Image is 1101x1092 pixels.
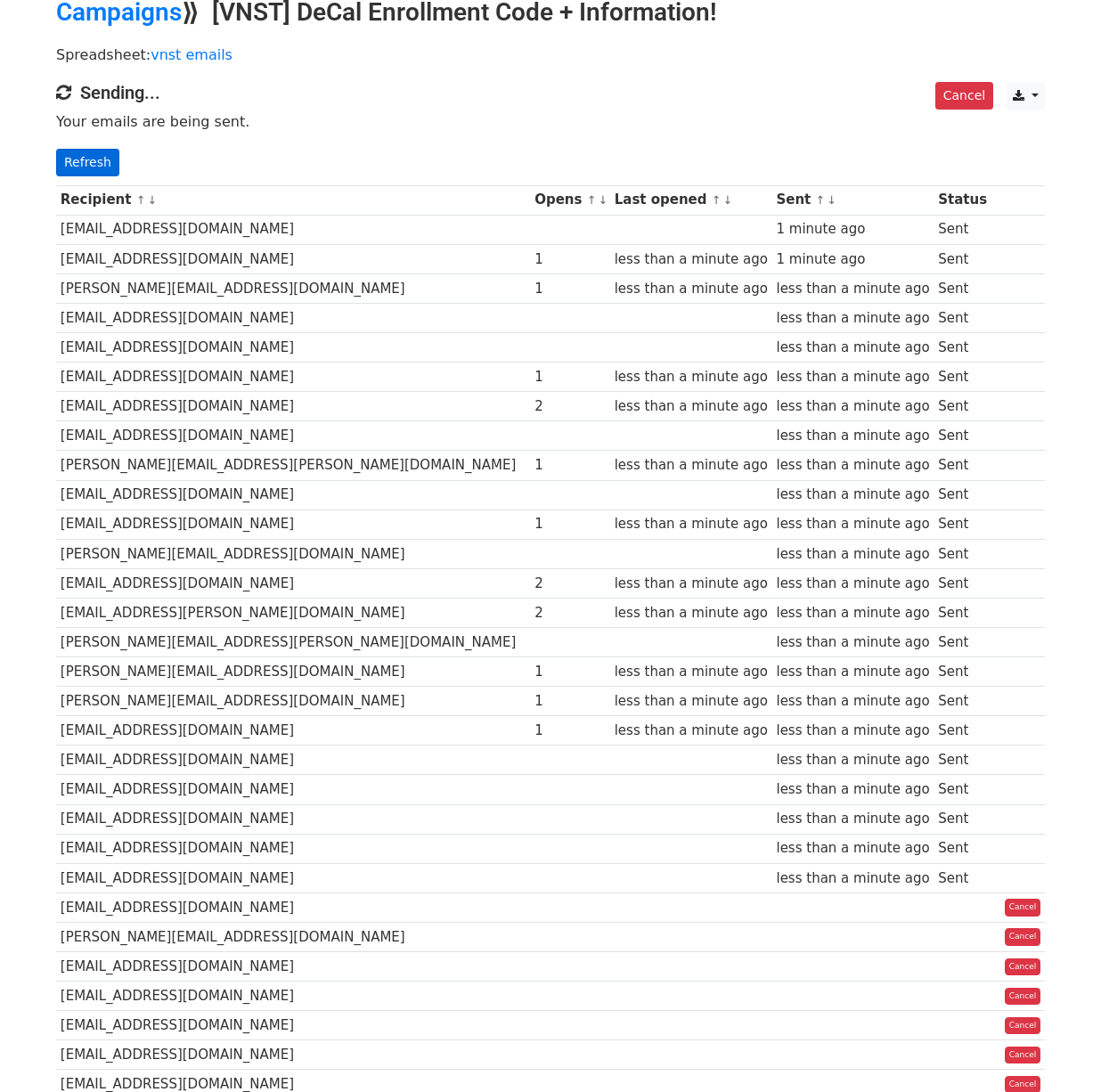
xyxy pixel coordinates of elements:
[56,922,530,951] td: [PERSON_NAME][EMAIL_ADDRESS][DOMAIN_NAME]
[615,603,768,623] div: less than a minute ago
[56,746,530,775] td: [EMAIL_ADDRESS][DOMAIN_NAME]
[56,421,530,451] td: [EMAIL_ADDRESS][DOMAIN_NAME]
[934,746,991,775] td: Sent
[56,112,1045,131] p: Your emails are being sent.
[56,45,1045,64] p: Spreadsheet:
[56,244,530,273] td: [EMAIL_ADDRESS][DOMAIN_NAME]
[534,574,606,594] div: 2
[934,568,991,598] td: Sent
[56,952,530,982] td: [EMAIL_ADDRESS][DOMAIN_NAME]
[534,662,606,682] div: 1
[56,568,530,598] td: [EMAIL_ADDRESS][DOMAIN_NAME]
[615,691,768,712] div: less than a minute ago
[934,303,991,332] td: Sent
[56,1040,530,1070] td: [EMAIL_ADDRESS][DOMAIN_NAME]
[56,834,530,863] td: [EMAIL_ADDRESS][DOMAIN_NAME]
[56,804,530,834] td: [EMAIL_ADDRESS][DOMAIN_NAME]
[56,775,530,804] td: [EMAIL_ADDRESS][DOMAIN_NAME]
[1005,928,1041,946] a: Cancel
[56,598,530,627] td: [EMAIL_ADDRESS][PERSON_NAME][DOMAIN_NAME]
[934,628,991,657] td: Sent
[776,455,929,476] div: less than a minute ago
[816,193,826,207] a: ↑
[776,219,929,240] div: 1 minute ago
[56,363,530,392] td: [EMAIL_ADDRESS][DOMAIN_NAME]
[1005,958,1041,976] a: Cancel
[776,249,929,270] div: 1 minute ago
[934,598,991,627] td: Sent
[56,982,530,1011] td: [EMAIL_ADDRESS][DOMAIN_NAME]
[56,215,530,244] td: [EMAIL_ADDRESS][DOMAIN_NAME]
[776,779,929,800] div: less than a minute ago
[534,367,606,387] div: 1
[615,367,768,387] div: less than a minute ago
[56,863,530,892] td: [EMAIL_ADDRESS][DOMAIN_NAME]
[615,574,768,594] div: less than a minute ago
[530,185,610,215] th: Opens
[776,868,929,889] div: less than a minute ago
[56,273,530,303] td: [PERSON_NAME][EMAIL_ADDRESS][DOMAIN_NAME]
[56,892,530,922] td: [EMAIL_ADDRESS][DOMAIN_NAME]
[534,396,606,417] div: 2
[1005,988,1041,1006] a: Cancel
[776,632,929,653] div: less than a minute ago
[56,451,530,480] td: [PERSON_NAME][EMAIL_ADDRESS][PERSON_NAME][DOMAIN_NAME]
[776,838,929,859] div: less than a minute ago
[534,721,606,741] div: 1
[587,193,597,207] a: ↑
[1005,899,1041,917] a: Cancel
[534,514,606,534] div: 1
[934,687,991,716] td: Sent
[776,485,929,505] div: less than a minute ago
[56,149,119,176] a: Refresh
[56,480,530,509] td: [EMAIL_ADDRESS][DOMAIN_NAME]
[776,750,929,770] div: less than a minute ago
[934,834,991,863] td: Sent
[534,279,606,299] div: 1
[934,451,991,480] td: Sent
[723,193,733,207] a: ↓
[615,721,768,741] div: less than a minute ago
[934,804,991,834] td: Sent
[776,514,929,534] div: less than a minute ago
[776,426,929,446] div: less than a minute ago
[776,603,929,623] div: less than a minute ago
[56,628,530,657] td: [PERSON_NAME][EMAIL_ADDRESS][PERSON_NAME][DOMAIN_NAME]
[615,514,768,534] div: less than a minute ago
[56,687,530,716] td: [PERSON_NAME][EMAIL_ADDRESS][DOMAIN_NAME]
[935,82,993,110] a: Cancel
[776,338,929,358] div: less than a minute ago
[776,544,929,565] div: less than a minute ago
[934,421,991,451] td: Sent
[56,539,530,568] td: [PERSON_NAME][EMAIL_ADDRESS][DOMAIN_NAME]
[534,249,606,270] div: 1
[827,193,836,207] a: ↓
[56,185,530,215] th: Recipient
[534,691,606,712] div: 1
[615,455,768,476] div: less than a minute ago
[776,662,929,682] div: less than a minute ago
[610,185,772,215] th: Last opened
[534,455,606,476] div: 1
[56,392,530,421] td: [EMAIL_ADDRESS][DOMAIN_NAME]
[151,46,232,63] a: vnst emails
[776,691,929,712] div: less than a minute ago
[934,273,991,303] td: Sent
[136,193,146,207] a: ↑
[598,193,608,207] a: ↓
[56,509,530,539] td: [EMAIL_ADDRESS][DOMAIN_NAME]
[934,244,991,273] td: Sent
[934,333,991,363] td: Sent
[934,539,991,568] td: Sent
[934,775,991,804] td: Sent
[934,480,991,509] td: Sent
[772,185,934,215] th: Sent
[56,82,1045,103] h4: Sending...
[615,396,768,417] div: less than a minute ago
[934,215,991,244] td: Sent
[147,193,157,207] a: ↓
[776,809,929,829] div: less than a minute ago
[934,657,991,687] td: Sent
[615,662,768,682] div: less than a minute ago
[1012,1006,1101,1092] iframe: Chat Widget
